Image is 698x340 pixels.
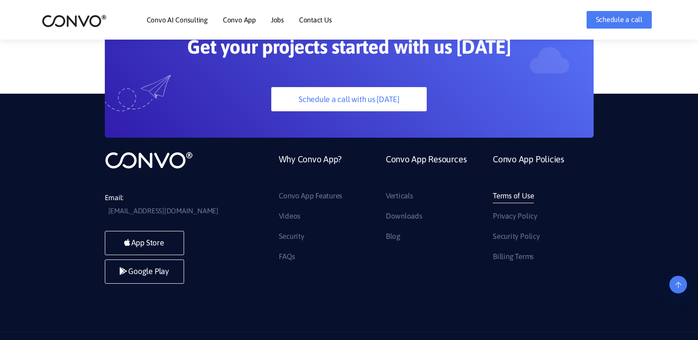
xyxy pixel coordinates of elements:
[271,87,427,111] a: Schedule a call with us [DATE]
[279,151,342,189] a: Why Convo App?
[105,151,193,169] img: logo_not_found
[493,189,534,203] a: Terms of Use
[271,16,284,23] a: Jobs
[493,230,539,244] a: Security Policy
[279,189,343,203] a: Convo App Features
[279,209,301,223] a: Videos
[493,151,564,189] a: Convo App Policies
[105,231,184,255] a: App Store
[493,250,534,264] a: Billing Terms
[386,189,413,203] a: Verticals
[105,260,184,284] a: Google Play
[587,11,652,29] a: Schedule a call
[279,250,295,264] a: FAQs
[223,16,256,23] a: Convo App
[147,35,552,65] h2: Get your projects started with us [DATE]
[386,151,466,189] a: Convo App Resources
[386,209,422,223] a: Downloads
[299,16,332,23] a: Contact Us
[279,230,304,244] a: Security
[386,230,400,244] a: Blog
[108,205,218,218] a: [EMAIL_ADDRESS][DOMAIN_NAME]
[42,14,107,28] img: logo_2.png
[272,151,594,270] div: Footer
[493,209,537,223] a: Privacy Policy
[105,191,237,218] li: Email:
[147,16,208,23] a: Convo AI Consulting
